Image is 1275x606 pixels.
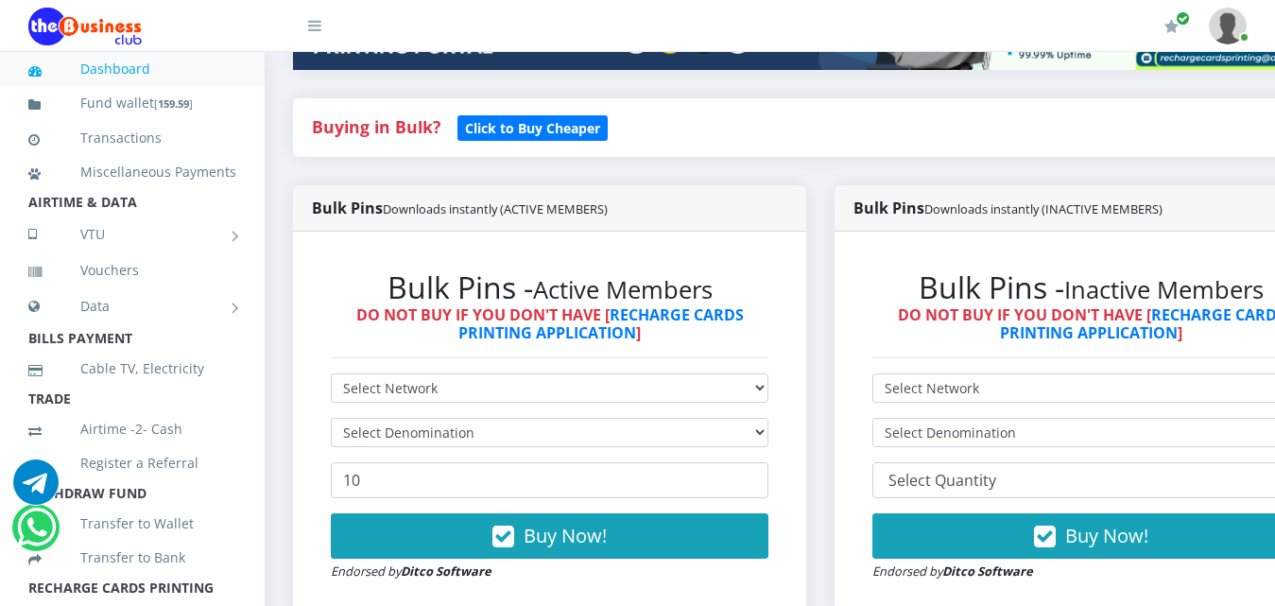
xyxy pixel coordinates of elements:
[401,563,491,580] strong: Ditco Software
[13,474,59,505] a: Chat for support
[458,304,744,343] a: RECHARGE CARDS PRINTING APPLICATION
[28,211,236,258] a: VTU
[28,81,236,126] a: Fund wallet[159.59]
[28,536,236,580] a: Transfer to Bank
[331,513,768,559] button: Buy Now!
[465,119,600,137] b: Click to Buy Cheaper
[28,347,236,390] a: Cable TV, Electricity
[872,563,1033,580] small: Endorsed by
[1209,8,1247,44] img: User
[924,200,1163,217] small: Downloads instantly (INACTIVE MEMBERS)
[331,563,491,580] small: Endorsed by
[457,115,608,138] a: Click to Buy Cheaper
[853,198,1163,218] strong: Bulk Pins
[28,442,236,485] a: Register a Referral
[356,304,744,343] strong: DO NOT BUY IF YOU DON'T HAVE [ ]
[942,563,1033,580] strong: Ditco Software
[383,200,608,217] small: Downloads instantly (ACTIVE MEMBERS)
[28,283,236,330] a: Data
[28,8,142,45] img: Logo
[28,47,236,91] a: Dashboard
[533,273,713,306] small: Active Members
[158,96,189,111] b: 159.59
[1065,523,1148,548] span: Buy Now!
[1064,273,1264,306] small: Inactive Members
[1164,19,1179,34] i: Renew/Upgrade Subscription
[28,502,236,545] a: Transfer to Wallet
[331,269,768,305] h2: Bulk Pins -
[312,115,440,138] strong: Buying in Bulk?
[312,198,608,218] strong: Bulk Pins
[524,523,607,548] span: Buy Now!
[1176,11,1190,26] span: Renew/Upgrade Subscription
[154,96,193,111] small: [ ]
[17,519,56,550] a: Chat for support
[28,116,236,160] a: Transactions
[28,150,236,194] a: Miscellaneous Payments
[28,407,236,451] a: Airtime -2- Cash
[28,249,236,292] a: Vouchers
[331,462,768,498] input: Enter Quantity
